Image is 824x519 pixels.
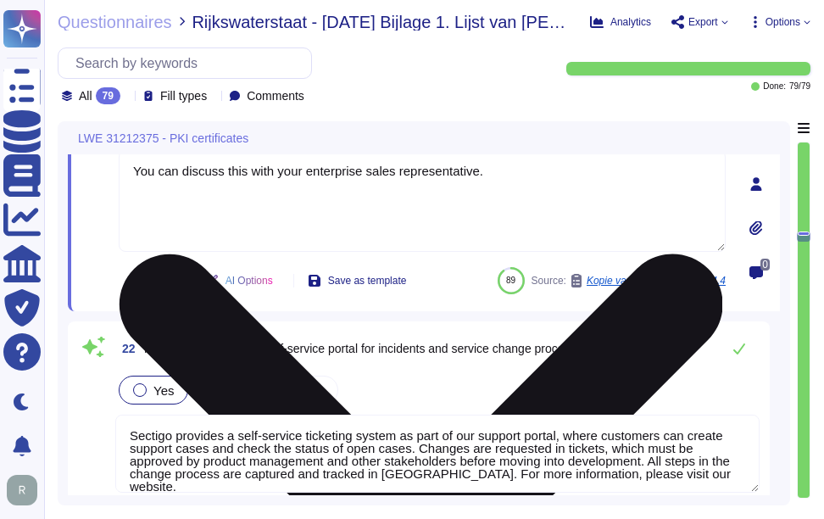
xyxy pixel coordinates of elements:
[789,82,810,91] span: 79 / 79
[78,132,248,144] span: LWE 31212375 - PKI certificates
[766,17,800,27] span: Options
[763,82,786,91] span: Done:
[79,90,92,102] span: All
[115,415,760,493] textarea: Sectigo provides a self-service ticketing system as part of our support portal, where customers c...
[7,475,37,505] img: user
[58,14,172,31] span: Questionnaires
[506,276,515,285] span: 89
[760,259,770,271] span: 0
[590,15,651,29] button: Analytics
[192,14,576,31] span: Rijkswaterstaat - [DATE] Bijlage 1. Lijst van [PERSON_NAME] en [PERSON_NAME] 31212375.nl.en (1)
[610,17,651,27] span: Analytics
[3,472,49,509] button: user
[115,343,136,354] span: 22
[67,48,311,78] input: Search by keywords
[160,90,207,102] span: Fill types
[688,17,718,27] span: Export
[96,87,120,104] div: 79
[247,90,304,102] span: Comments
